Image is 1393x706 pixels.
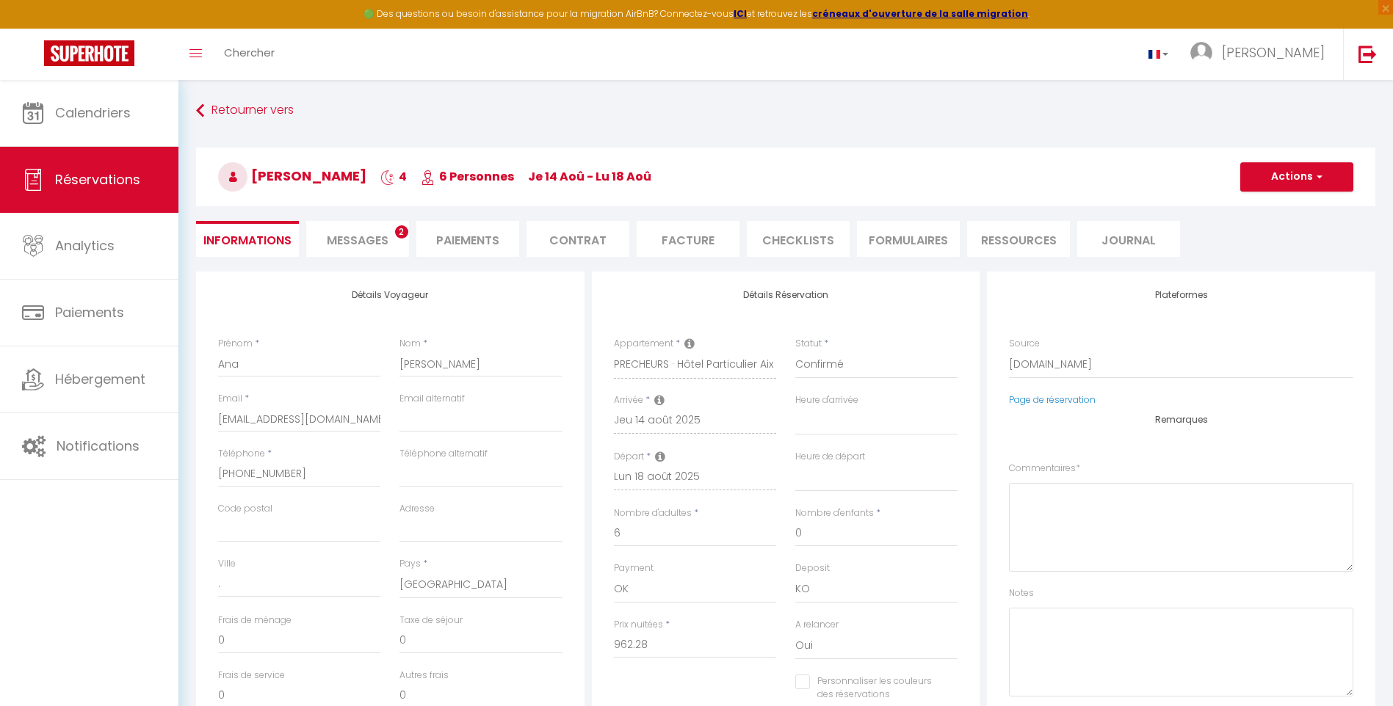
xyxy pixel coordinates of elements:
[857,221,960,257] li: FORMULAIRES
[399,392,465,406] label: Email alternatif
[218,447,265,461] label: Téléphone
[55,103,131,122] span: Calendriers
[614,337,673,351] label: Appartement
[421,168,514,185] span: 6 Personnes
[12,6,56,50] button: Ouvrir le widget de chat LiveChat
[1009,393,1096,406] a: Page de réservation
[196,221,299,257] li: Informations
[1009,337,1040,351] label: Source
[1358,45,1377,63] img: logout
[416,221,519,257] li: Paiements
[55,303,124,321] span: Paiements
[218,337,253,351] label: Prénom
[380,168,407,185] span: 4
[1222,43,1325,62] span: [PERSON_NAME]
[196,98,1375,124] a: Retourner vers
[614,618,663,632] label: Prix nuitées
[795,450,865,464] label: Heure de départ
[528,168,651,185] span: je 14 Aoû - lu 18 Aoû
[1179,29,1343,80] a: ... [PERSON_NAME]
[637,221,739,257] li: Facture
[795,506,874,520] label: Nombre d'enfants
[399,614,463,627] label: Taxe de séjour
[218,614,292,627] label: Frais de ménage
[44,40,134,66] img: Super Booking
[1077,221,1180,257] li: Journal
[218,167,366,185] span: [PERSON_NAME]
[795,337,822,351] label: Statut
[795,618,839,632] label: A relancer
[55,170,140,189] span: Réservations
[399,669,449,683] label: Autres frais
[614,561,654,575] label: Payment
[399,337,421,351] label: Nom
[55,236,115,255] span: Analytics
[218,669,285,683] label: Frais de service
[399,557,421,571] label: Pays
[1009,586,1034,600] label: Notes
[795,561,830,575] label: Deposit
[614,393,643,407] label: Arrivée
[395,225,408,239] span: 2
[795,393,858,407] label: Heure d'arrivée
[527,221,629,257] li: Contrat
[218,392,242,406] label: Email
[1009,415,1353,425] h4: Remarques
[614,450,644,464] label: Départ
[218,290,562,300] h4: Détails Voyageur
[614,506,692,520] label: Nombre d'adultes
[399,502,435,516] label: Adresse
[614,290,958,300] h4: Détails Réservation
[327,232,388,249] span: Messages
[218,557,236,571] label: Ville
[1190,42,1212,64] img: ...
[55,370,145,388] span: Hébergement
[747,221,850,257] li: CHECKLISTS
[1009,290,1353,300] h4: Plateformes
[1009,462,1080,476] label: Commentaires
[734,7,747,20] a: ICI
[224,45,275,60] span: Chercher
[812,7,1028,20] a: créneaux d'ouverture de la salle migration
[57,437,140,455] span: Notifications
[399,447,488,461] label: Téléphone alternatif
[218,502,272,516] label: Code postal
[213,29,286,80] a: Chercher
[967,221,1070,257] li: Ressources
[1240,162,1353,192] button: Actions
